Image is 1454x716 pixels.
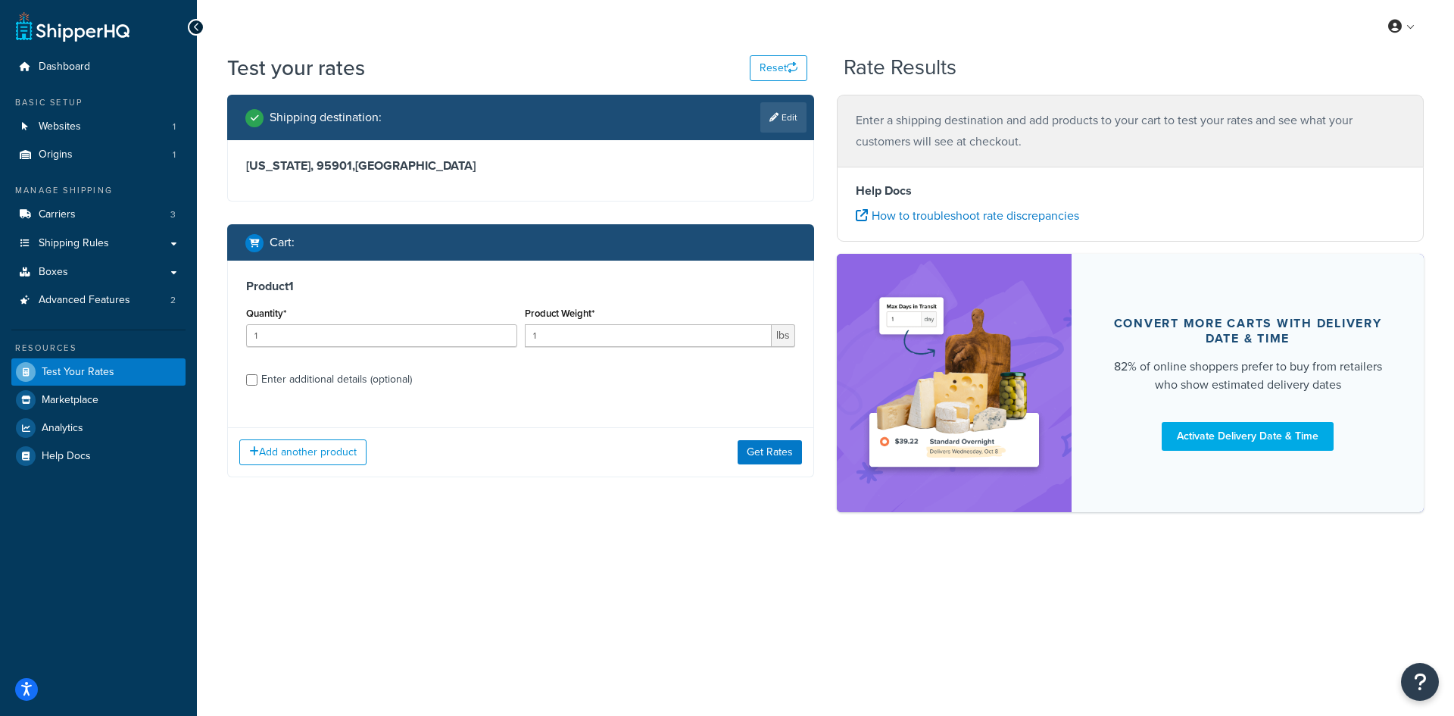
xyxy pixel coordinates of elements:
span: Boxes [39,266,68,279]
h2: Shipping destination : [270,111,382,124]
span: Advanced Features [39,294,130,307]
span: Websites [39,120,81,133]
button: Add another product [239,439,367,465]
a: Edit [760,102,807,133]
span: 3 [170,208,176,221]
span: Dashboard [39,61,90,73]
img: feature-image-ddt-36eae7f7280da8017bfb280eaccd9c446f90b1fe08728e4019434db127062ab4.png [860,277,1049,489]
span: Marketplace [42,394,98,407]
li: Origins [11,141,186,169]
h4: Help Docs [856,182,1405,200]
div: Convert more carts with delivery date & time [1108,316,1387,346]
li: Websites [11,113,186,141]
p: Enter a shipping destination and add products to your cart to test your rates and see what your c... [856,110,1405,152]
label: Product Weight* [525,308,594,319]
input: Enter additional details (optional) [246,374,257,386]
button: Reset [750,55,807,81]
div: Enter additional details (optional) [261,369,412,390]
a: Shipping Rules [11,230,186,258]
a: Test Your Rates [11,358,186,386]
span: 2 [170,294,176,307]
a: How to troubleshoot rate discrepancies [856,207,1079,224]
button: Open Resource Center [1401,663,1439,701]
span: 1 [173,149,176,161]
a: Dashboard [11,53,186,81]
h2: Rate Results [844,56,956,80]
span: Shipping Rules [39,237,109,250]
span: Analytics [42,422,83,435]
span: Carriers [39,208,76,221]
input: 0.00 [525,324,772,347]
h3: [US_STATE], 95901 , [GEOGRAPHIC_DATA] [246,158,795,174]
a: Marketplace [11,386,186,414]
h1: Test your rates [227,53,365,83]
span: Help Docs [42,450,91,463]
a: Activate Delivery Date & Time [1162,422,1334,451]
li: Carriers [11,201,186,229]
a: Analytics [11,414,186,442]
a: Help Docs [11,442,186,470]
span: Origins [39,149,73,161]
a: Carriers3 [11,201,186,229]
input: 0 [246,324,517,347]
button: Get Rates [738,440,802,464]
span: lbs [772,324,795,347]
a: Advanced Features2 [11,286,186,314]
li: Advanced Features [11,286,186,314]
div: Resources [11,342,186,355]
h3: Product 1 [246,279,795,294]
div: 82% of online shoppers prefer to buy from retailers who show estimated delivery dates [1108,358,1387,394]
div: Basic Setup [11,96,186,109]
a: Origins1 [11,141,186,169]
a: Boxes [11,258,186,286]
a: Websites1 [11,113,186,141]
span: Test Your Rates [42,366,114,379]
label: Quantity* [246,308,286,319]
span: 1 [173,120,176,133]
h2: Cart : [270,236,295,249]
div: Manage Shipping [11,184,186,197]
